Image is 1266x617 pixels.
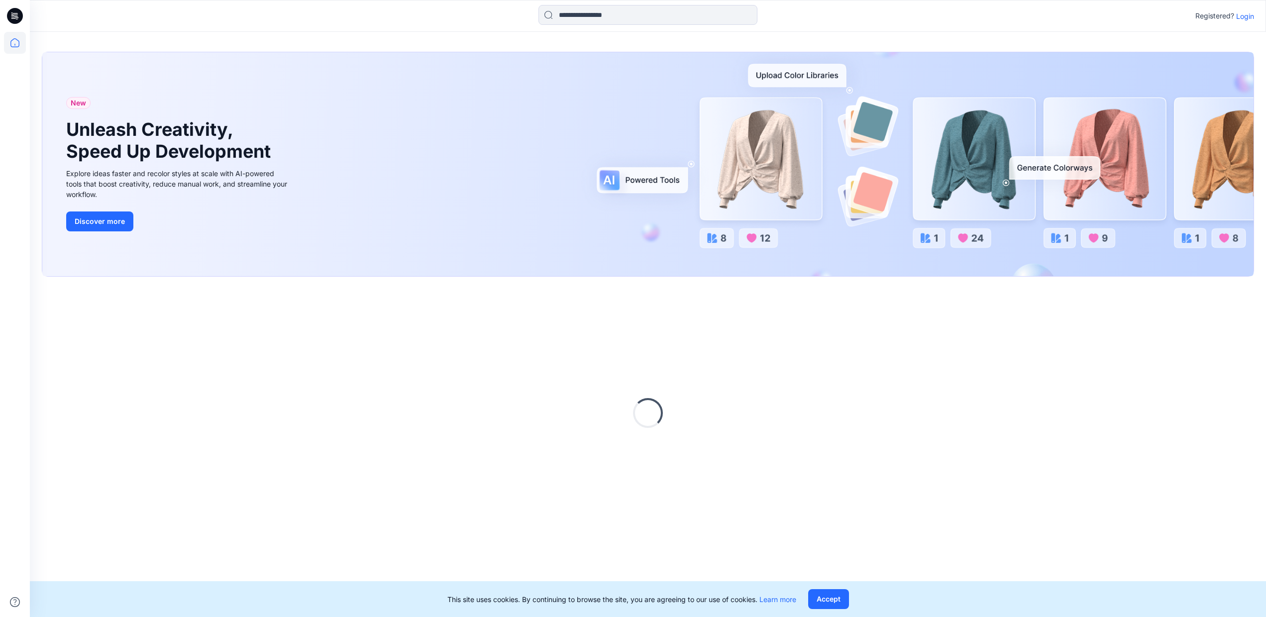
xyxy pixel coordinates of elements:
[759,595,796,604] a: Learn more
[1236,11,1254,21] p: Login
[808,589,849,609] button: Accept
[66,211,290,231] a: Discover more
[66,211,133,231] button: Discover more
[66,119,275,162] h1: Unleash Creativity, Speed Up Development
[447,594,796,605] p: This site uses cookies. By continuing to browse the site, you are agreeing to our use of cookies.
[1195,10,1234,22] p: Registered?
[66,168,290,200] div: Explore ideas faster and recolor styles at scale with AI-powered tools that boost creativity, red...
[71,97,86,109] span: New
